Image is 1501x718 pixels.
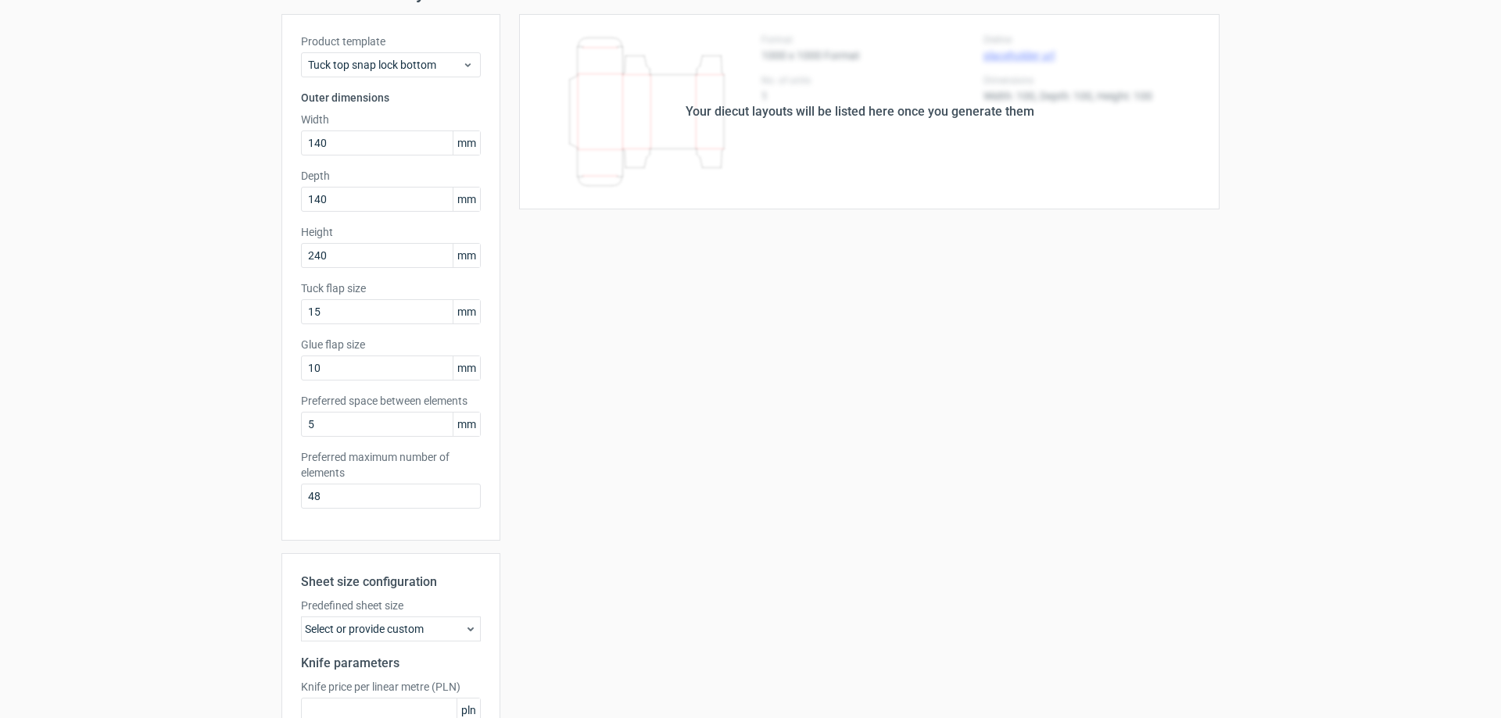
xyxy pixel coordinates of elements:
[301,679,481,695] label: Knife price per linear metre (PLN)
[301,654,481,673] h2: Knife parameters
[301,573,481,591] h2: Sheet size configuration
[301,393,481,409] label: Preferred space between elements
[686,102,1034,121] div: Your diecut layouts will be listed here once you generate them
[453,188,480,211] span: mm
[301,224,481,240] label: Height
[301,90,481,105] h3: Outer dimensions
[301,34,481,49] label: Product template
[301,616,481,641] div: Select or provide custom
[301,337,481,352] label: Glue flap size
[301,280,481,296] label: Tuck flap size
[453,300,480,323] span: mm
[301,168,481,184] label: Depth
[453,413,480,436] span: mm
[308,57,462,73] span: Tuck top snap lock bottom
[453,356,480,380] span: mm
[453,244,480,267] span: mm
[301,112,481,127] label: Width
[301,449,481,480] label: Preferred maximum number of elements
[301,598,481,613] label: Predefined sheet size
[453,131,480,155] span: mm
